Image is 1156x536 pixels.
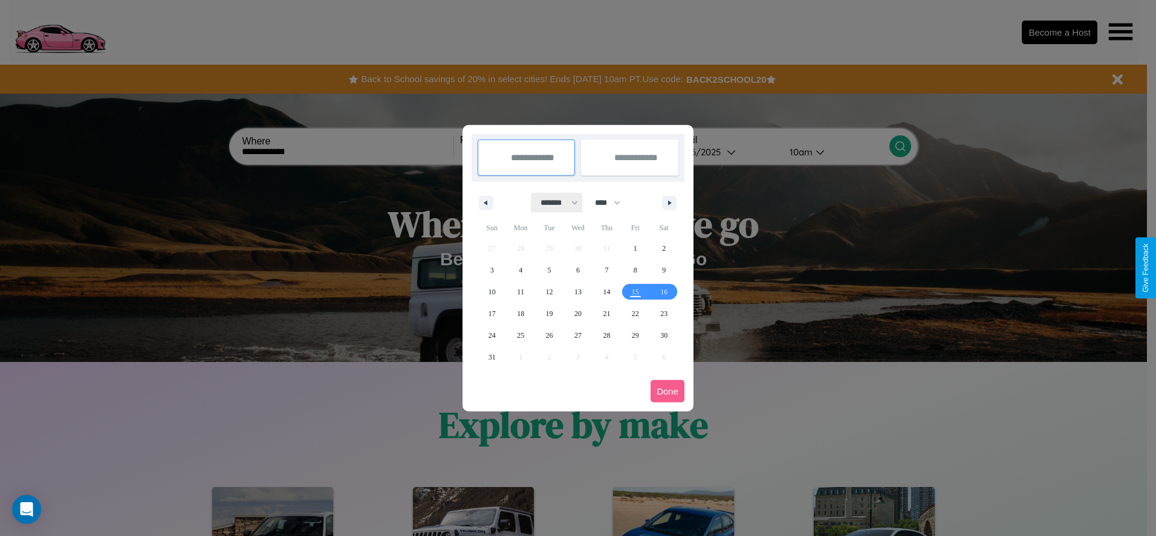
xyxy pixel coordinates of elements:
button: 31 [478,346,506,368]
span: 29 [632,325,639,346]
span: 30 [660,325,667,346]
button: 2 [650,237,678,259]
span: 12 [546,281,553,303]
span: Sun [478,218,506,237]
div: Give Feedback [1141,244,1150,292]
span: 20 [574,303,582,325]
button: 22 [621,303,649,325]
button: 16 [650,281,678,303]
span: 10 [489,281,496,303]
span: Tue [535,218,563,237]
span: Fri [621,218,649,237]
span: 25 [517,325,524,346]
button: 29 [621,325,649,346]
span: 23 [660,303,667,325]
button: 5 [535,259,563,281]
span: 31 [489,346,496,368]
button: 25 [506,325,534,346]
span: 24 [489,325,496,346]
button: 21 [593,303,621,325]
button: 11 [506,281,534,303]
button: 6 [563,259,592,281]
span: 7 [605,259,608,281]
button: 4 [506,259,534,281]
button: 13 [563,281,592,303]
span: 9 [662,259,666,281]
button: 28 [593,325,621,346]
button: 23 [650,303,678,325]
span: 13 [574,281,582,303]
button: 20 [563,303,592,325]
span: 15 [632,281,639,303]
button: 3 [478,259,506,281]
span: 27 [574,325,582,346]
span: 17 [489,303,496,325]
button: 1 [621,237,649,259]
button: 18 [506,303,534,325]
span: Wed [563,218,592,237]
span: 1 [634,237,637,259]
button: 17 [478,303,506,325]
span: 26 [546,325,553,346]
span: 5 [548,259,551,281]
span: 4 [519,259,522,281]
span: 14 [603,281,610,303]
div: Open Intercom Messenger [12,495,41,524]
span: 8 [634,259,637,281]
span: 19 [546,303,553,325]
span: 21 [603,303,610,325]
button: 7 [593,259,621,281]
span: 3 [490,259,494,281]
button: 30 [650,325,678,346]
span: 28 [603,325,610,346]
button: 10 [478,281,506,303]
button: 26 [535,325,563,346]
button: 9 [650,259,678,281]
span: 18 [517,303,524,325]
button: 14 [593,281,621,303]
span: Mon [506,218,534,237]
span: 16 [660,281,667,303]
span: 22 [632,303,639,325]
button: 19 [535,303,563,325]
button: 15 [621,281,649,303]
button: 27 [563,325,592,346]
span: 11 [517,281,524,303]
button: 8 [621,259,649,281]
span: Thu [593,218,621,237]
button: 24 [478,325,506,346]
span: 6 [576,259,580,281]
button: 12 [535,281,563,303]
span: 2 [662,237,666,259]
button: Done [651,380,684,402]
span: Sat [650,218,678,237]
